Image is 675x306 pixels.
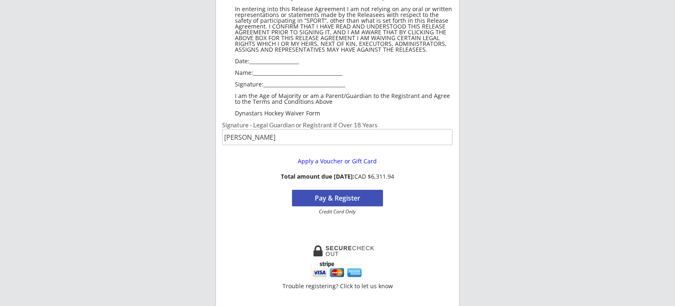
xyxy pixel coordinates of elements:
[284,158,390,164] div: Apply a Voucher or Gift Card
[281,172,354,180] strong: Total amount due [DATE]:
[292,190,383,206] button: Pay & Register
[222,122,452,128] div: Signature - Legal Guardian or Registrant if Over 18 Years
[222,129,452,145] input: Type full name
[280,173,394,180] div: CAD $6,311.94
[295,209,379,214] div: Credit Card Only
[326,245,352,251] strong: SECURE
[282,283,393,289] div: Trouble registering? Click to let us know
[326,245,375,257] div: CHECKOUT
